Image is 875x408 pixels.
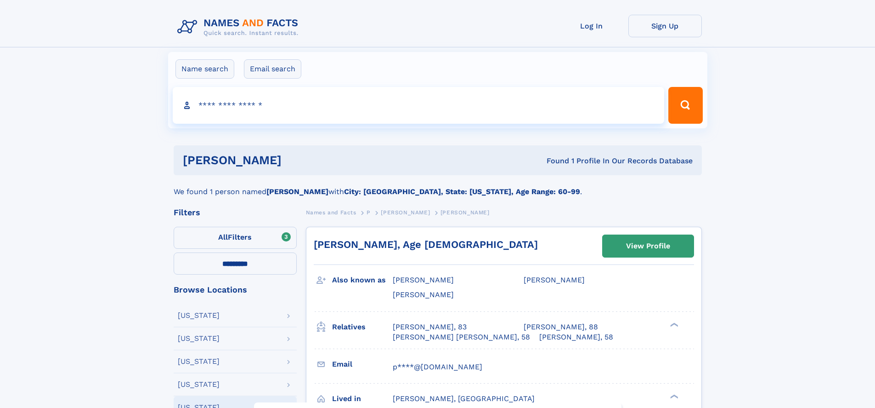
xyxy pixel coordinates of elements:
button: Search Button [668,87,702,124]
div: [US_STATE] [178,358,220,365]
h3: Also known as [332,272,393,288]
span: [PERSON_NAME], [GEOGRAPHIC_DATA] [393,394,535,403]
span: [PERSON_NAME] [393,290,454,299]
a: P [367,207,371,218]
a: View Profile [603,235,694,257]
div: Found 1 Profile In Our Records Database [414,156,693,166]
h3: Email [332,356,393,372]
a: Sign Up [628,15,702,37]
span: [PERSON_NAME] [524,276,585,284]
input: search input [173,87,665,124]
label: Email search [244,59,301,79]
div: Browse Locations [174,286,297,294]
div: View Profile [626,236,670,257]
b: City: [GEOGRAPHIC_DATA], State: [US_STATE], Age Range: 60-99 [344,187,580,196]
div: [US_STATE] [178,335,220,342]
span: P [367,209,371,216]
a: [PERSON_NAME], Age [DEMOGRAPHIC_DATA] [314,239,538,250]
a: [PERSON_NAME], 83 [393,322,467,332]
span: [PERSON_NAME] [393,276,454,284]
span: [PERSON_NAME] [381,209,430,216]
div: ❯ [668,393,679,399]
a: Log In [555,15,628,37]
a: [PERSON_NAME], 58 [539,332,613,342]
div: ❯ [668,322,679,328]
h1: [PERSON_NAME] [183,155,414,166]
a: Names and Facts [306,207,356,218]
div: [US_STATE] [178,381,220,388]
b: [PERSON_NAME] [266,187,328,196]
a: [PERSON_NAME], 88 [524,322,598,332]
h3: Relatives [332,319,393,335]
span: [PERSON_NAME] [440,209,490,216]
a: [PERSON_NAME] [PERSON_NAME], 58 [393,332,530,342]
div: Filters [174,208,297,217]
div: [US_STATE] [178,312,220,319]
label: Name search [175,59,234,79]
h3: Lived in [332,391,393,407]
span: All [218,233,228,241]
div: We found 1 person named with . [174,175,702,197]
img: Logo Names and Facts [174,15,306,40]
label: Filters [174,227,297,249]
a: [PERSON_NAME] [381,207,430,218]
